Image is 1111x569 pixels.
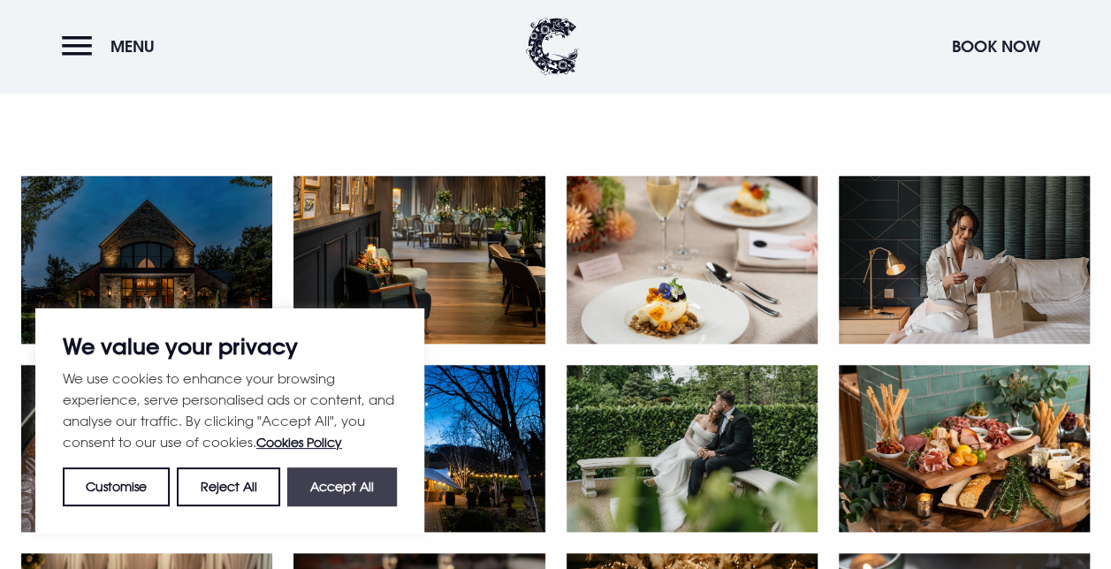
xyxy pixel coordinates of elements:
[567,176,818,344] img: A plated deconstructed cheesecake on a table at a wedding venue in Northern Ireland
[35,308,424,534] div: We value your privacy
[839,176,1090,344] img: Woman in dressing gown on a bed at a wedding venue in Northern Ireland
[177,467,279,506] button: Reject All
[62,27,164,65] button: Menu
[256,435,342,450] a: Cookies Policy
[287,467,397,506] button: Accept All
[63,336,397,357] p: We value your privacy
[63,467,170,506] button: Customise
[63,368,397,453] p: We use cookies to enhance your browsing experience, serve personalised ads or content, and analys...
[21,176,272,344] img: Exterior façade of a wedding venue in Northern Ireland
[839,365,1090,533] img: Deli board at a wedding venue in Northern Ireland
[526,18,579,75] img: Clandeboye Lodge
[21,365,272,533] img: Wedding suite set up at a wedding venue in Northern Ireland
[567,365,818,533] img: Bride and groom sitting on a stone bench at a wedding venue in Northern Ireland
[943,27,1049,65] button: Book Now
[293,176,544,344] img: Armchair and room set up at a wedding venue in Northern Ireland
[110,36,155,57] span: Menu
